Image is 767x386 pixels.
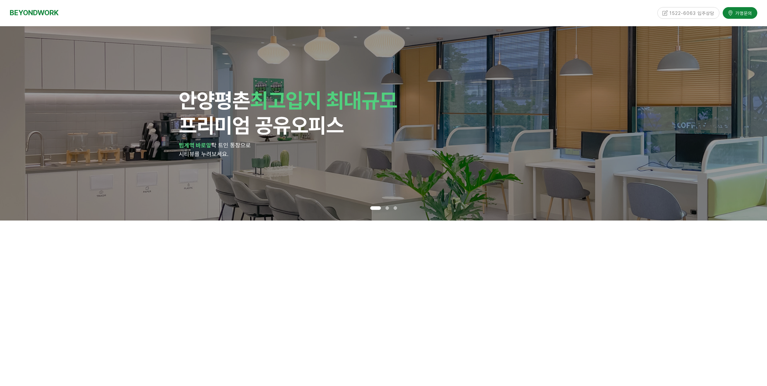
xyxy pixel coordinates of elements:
span: 최고입지 최대규모 [250,88,397,113]
strong: 범계역 바로앞 [179,142,211,149]
span: 평촌 [214,88,250,113]
a: BEYONDWORK [10,7,59,19]
span: 탁 트인 통창으로 [211,142,251,149]
span: 시티뷰를 누려보세요. [179,151,228,157]
a: 가맹문의 [723,6,757,18]
span: 안양 프리미엄 공유오피스 [179,88,397,138]
span: 가맹문의 [733,9,752,16]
